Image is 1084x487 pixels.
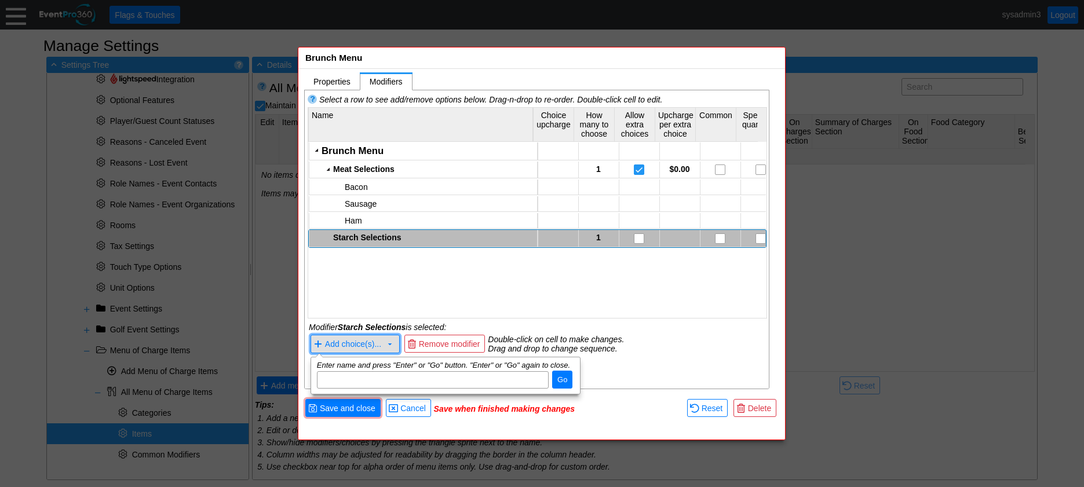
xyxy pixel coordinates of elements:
[345,182,534,192] div: Bacon
[488,333,766,355] td: Double-click on cell to make changes. Drag and drop to change sequence.
[578,230,619,247] td: 1
[308,402,378,414] span: Save and close
[317,402,378,414] span: Save and close
[312,111,530,138] div: Name
[577,111,611,138] div: How many to choose
[756,165,768,177] input: Specify quantity of each selection when this modifier is used
[690,402,725,414] span: Reset
[333,164,534,174] div: Meat Selections
[434,404,684,413] div: Save when finished making changes
[716,165,727,177] input: This modifier may be re-used in multiple menu items
[739,111,773,138] div: Specify quantity
[699,111,733,138] div: Common
[716,234,727,246] input: This modifier may be re-used in multiple menu items
[555,374,570,386] span: Go
[317,361,570,369] i: Enter name and press "Enter" or "Go" button. "Enter" or "Go" again to close.
[309,323,766,332] td: Modifier is selected:
[319,95,662,104] span: Select a row to see add/remove options below. Drag-n-drop to re-order. Double-click cell to edit.
[305,53,362,63] span: Brunch Menu
[313,338,395,350] span: Add choice(s)...
[699,402,725,414] span: Reset
[333,233,534,242] div: Starch Selections
[756,234,768,246] input: Specify quantity of each selection when this modifier is used
[311,353,581,394] div: dijit_TooltipDialog_3
[398,402,428,414] span: Cancel
[659,162,700,178] td: $0.00
[634,234,646,246] input: Allow events to select extra choices
[618,111,652,138] div: Allow extra choices
[736,402,773,414] span: Delete
[322,145,534,157] div: Brunch Menu
[313,77,351,86] span: Properties
[370,77,403,86] span: Modifiers
[417,338,483,350] span: Remove modifier
[338,323,406,332] b: Starch Selections
[407,338,483,350] span: Remove modifier
[578,162,619,178] td: 1
[311,353,581,394] div: Add choice(s)...
[345,216,534,225] div: Ham
[345,199,534,208] div: Sausage
[658,111,692,138] div: Upcharge per extra choice
[536,111,571,138] div: Choice upcharge
[325,340,381,349] span: Add choice(s)...
[746,402,773,414] span: Delete
[389,402,428,414] span: Cancel
[634,165,646,177] input: Allow events to select extra choices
